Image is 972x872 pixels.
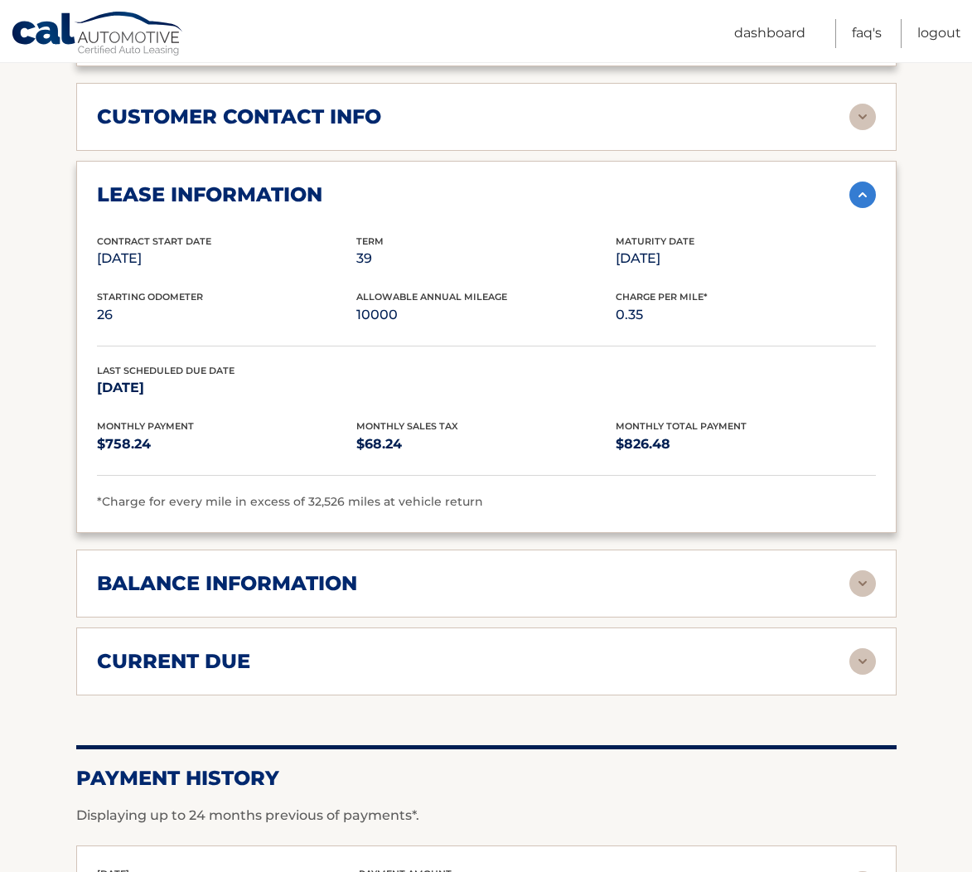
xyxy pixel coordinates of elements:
[97,235,211,247] span: Contract Start Date
[356,235,384,247] span: Term
[97,182,322,207] h2: lease information
[97,376,356,400] p: [DATE]
[734,19,805,48] a: Dashboard
[616,291,708,303] span: Charge Per Mile*
[356,291,507,303] span: Allowable Annual Mileage
[849,570,876,597] img: accordion-rest.svg
[356,420,458,432] span: Monthly Sales Tax
[11,11,185,59] a: Cal Automotive
[97,571,357,596] h2: balance information
[97,247,356,270] p: [DATE]
[616,433,875,456] p: $826.48
[852,19,882,48] a: FAQ's
[849,182,876,208] img: accordion-active.svg
[356,433,616,456] p: $68.24
[356,303,616,327] p: 10000
[97,303,356,327] p: 26
[97,494,483,509] span: *Charge for every mile in excess of 32,526 miles at vehicle return
[616,420,747,432] span: Monthly Total Payment
[76,766,897,791] h2: Payment History
[616,247,875,270] p: [DATE]
[849,648,876,675] img: accordion-rest.svg
[616,303,875,327] p: 0.35
[356,247,616,270] p: 39
[97,104,381,129] h2: customer contact info
[917,19,961,48] a: Logout
[97,649,250,674] h2: current due
[97,433,356,456] p: $758.24
[849,104,876,130] img: accordion-rest.svg
[97,365,235,376] span: Last Scheduled Due Date
[616,235,694,247] span: Maturity Date
[97,420,194,432] span: Monthly Payment
[97,291,203,303] span: Starting Odometer
[76,806,897,826] p: Displaying up to 24 months previous of payments*.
